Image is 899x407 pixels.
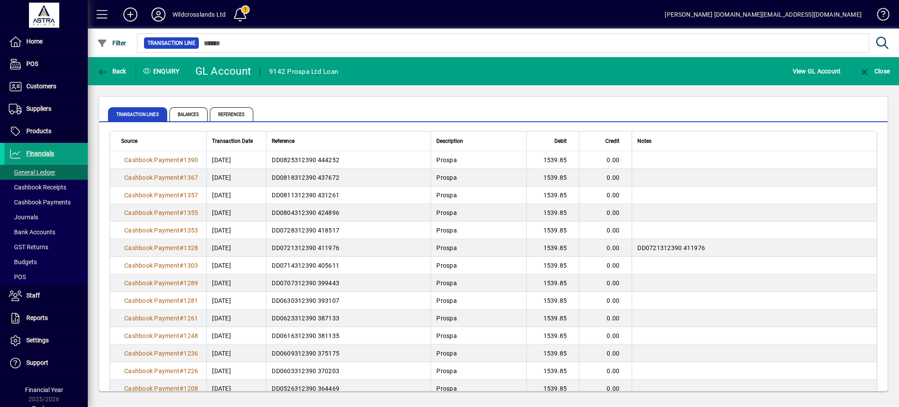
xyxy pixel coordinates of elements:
[180,280,183,287] span: #
[272,332,339,339] span: DD0616312390 381135
[183,280,198,287] span: 1289
[4,76,88,98] a: Customers
[183,332,198,339] span: 1248
[180,209,183,216] span: #
[526,257,579,274] td: 1539.85
[526,274,579,292] td: 1539.85
[637,136,866,146] div: Notes
[183,350,198,357] span: 1236
[605,136,619,146] span: Credit
[9,258,37,265] span: Budgets
[859,68,890,75] span: Close
[579,327,632,345] td: 0.00
[4,352,88,374] a: Support
[526,169,579,186] td: 1539.85
[210,107,253,121] span: References
[121,349,201,358] a: Cashbook Payment#1236
[212,173,231,182] span: [DATE]
[793,64,841,78] span: View GL Account
[212,367,231,375] span: [DATE]
[212,349,231,358] span: [DATE]
[147,39,195,47] span: Transaction Line
[436,332,457,339] span: Prospa
[272,192,339,199] span: DD0811312390 431261
[585,136,627,146] div: Credit
[121,278,201,288] a: Cashbook Payment#1289
[183,192,198,199] span: 1357
[136,64,189,78] div: Enquiry
[272,136,425,146] div: Reference
[4,254,88,269] a: Budgets
[124,315,180,322] span: Cashbook Payment
[526,309,579,327] td: 1539.85
[144,7,173,22] button: Profile
[579,169,632,186] td: 0.00
[4,225,88,240] a: Bank Accounts
[121,225,201,235] a: Cashbook Payment#1353
[9,273,26,280] span: POS
[272,136,295,146] span: Reference
[121,313,201,323] a: Cashbook Payment#1261
[124,227,180,234] span: Cashbook Payment
[124,262,180,269] span: Cashbook Payment
[26,83,56,90] span: Customers
[579,274,632,292] td: 0.00
[436,350,457,357] span: Prospa
[124,244,180,251] span: Cashbook Payment
[121,261,201,270] a: Cashbook Payment#1303
[95,35,129,51] button: Filter
[9,214,38,221] span: Journals
[183,367,198,374] span: 1226
[173,7,226,22] div: Wildcrosslands Ltd
[26,105,51,112] span: Suppliers
[436,227,457,234] span: Prospa
[169,107,208,121] span: Balances
[124,385,180,392] span: Cashbook Payment
[526,222,579,239] td: 1539.85
[124,350,180,357] span: Cashbook Payment
[4,240,88,254] a: GST Returns
[95,63,129,79] button: Back
[212,314,231,323] span: [DATE]
[26,292,40,299] span: Staff
[26,38,43,45] span: Home
[579,186,632,204] td: 0.00
[124,332,180,339] span: Cashbook Payment
[4,180,88,195] a: Cashbook Receipts
[436,192,457,199] span: Prospa
[4,165,88,180] a: General Ledger
[212,331,231,340] span: [DATE]
[180,367,183,374] span: #
[121,384,201,393] a: Cashbook Payment#1208
[4,120,88,142] a: Products
[212,261,231,270] span: [DATE]
[4,31,88,53] a: Home
[272,244,339,251] span: DD0721312390 411976
[25,386,63,393] span: Financial Year
[124,280,180,287] span: Cashbook Payment
[183,174,198,181] span: 1367
[436,262,457,269] span: Prospa
[272,280,339,287] span: DD0707312390 399443
[88,63,136,79] app-page-header-button: Back
[791,63,843,79] button: View GL Account
[526,362,579,380] td: 1539.85
[272,315,339,322] span: DD0623312390 387133
[212,208,231,217] span: [DATE]
[436,244,457,251] span: Prospa
[436,315,457,322] span: Prospa
[97,40,126,47] span: Filter
[579,380,632,397] td: 0.00
[26,337,49,344] span: Settings
[637,136,651,146] span: Notes
[212,279,231,287] span: [DATE]
[272,262,339,269] span: DD0714312390 405611
[121,366,201,376] a: Cashbook Payment#1226
[124,297,180,304] span: Cashbook Payment
[180,174,183,181] span: #
[9,229,55,236] span: Bank Accounts
[183,244,198,251] span: 1328
[272,350,339,357] span: DD0609312390 375175
[9,169,55,176] span: General Ledger
[183,262,198,269] span: 1303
